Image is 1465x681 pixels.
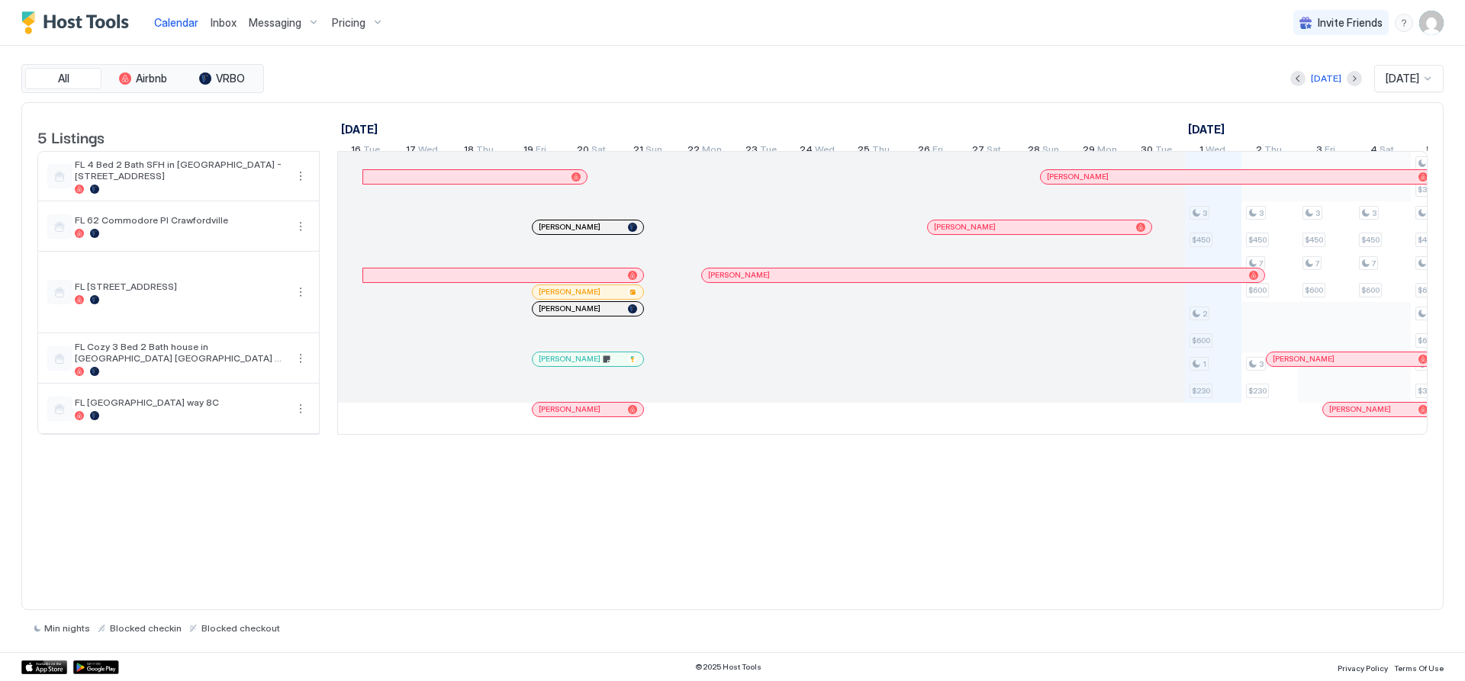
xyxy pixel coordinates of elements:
[523,143,533,159] span: 19
[1329,404,1391,414] span: [PERSON_NAME]
[291,400,310,418] button: More options
[1394,659,1444,675] a: Terms Of Use
[987,143,1001,159] span: Sat
[1315,208,1320,218] span: 3
[402,140,442,162] a: September 17, 2025
[211,16,237,29] span: Inbox
[1418,336,1436,345] span: $600
[1079,140,1121,162] a: September 29, 2025
[1347,71,1362,86] button: Next month
[464,143,474,159] span: 18
[684,140,726,162] a: September 22, 2025
[44,622,90,634] span: Min nights
[1395,14,1413,32] div: menu
[1426,143,1432,159] span: 5
[1199,143,1203,159] span: 1
[1248,235,1267,245] span: $450
[291,167,310,185] button: More options
[21,11,136,34] a: Host Tools Logo
[520,140,550,162] a: September 19, 2025
[1196,140,1229,162] a: October 1, 2025
[460,140,497,162] a: September 18, 2025
[201,622,280,634] span: Blocked checkout
[1203,359,1206,369] span: 1
[1305,285,1323,295] span: $600
[291,167,310,185] div: menu
[1206,143,1225,159] span: Wed
[75,341,285,364] span: FL Cozy 3 Bed 2 Bath house in [GEOGRAPHIC_DATA] [GEOGRAPHIC_DATA] 6 [PERSON_NAME]
[1419,11,1444,35] div: User profile
[1097,143,1117,159] span: Mon
[1418,285,1436,295] span: $600
[1248,386,1267,396] span: $230
[1315,259,1319,268] span: 7
[1259,359,1264,369] span: 3
[1422,140,1455,162] a: October 5, 2025
[351,143,361,159] span: 16
[1259,259,1263,268] span: 7
[136,72,167,85] span: Airbnb
[25,68,101,89] button: All
[1380,143,1394,159] span: Sat
[1386,72,1419,85] span: [DATE]
[1372,208,1376,218] span: 3
[914,140,947,162] a: September 26, 2025
[1372,259,1376,268] span: 7
[476,143,494,159] span: Thu
[105,68,181,89] button: Airbnb
[573,140,610,162] a: September 20, 2025
[854,140,893,162] a: September 25, 2025
[695,662,761,672] span: © 2025 Host Tools
[1290,71,1306,86] button: Previous month
[968,140,1005,162] a: September 27, 2025
[1203,208,1207,218] span: 3
[1203,309,1207,319] span: 2
[1184,118,1228,140] a: October 1, 2025
[1141,143,1153,159] span: 30
[1047,172,1109,181] span: [PERSON_NAME]
[539,304,600,313] span: [PERSON_NAME]
[872,143,890,159] span: Thu
[184,68,260,89] button: VRBO
[1361,285,1380,295] span: $600
[154,16,198,29] span: Calendar
[1252,140,1286,162] a: October 2, 2025
[291,400,310,418] div: menu
[75,159,285,181] span: FL 4 Bed 2 Bath SFH in [GEOGRAPHIC_DATA] - [STREET_ADDRESS]
[1256,143,1262,159] span: 2
[154,14,198,31] a: Calendar
[539,404,600,414] span: [PERSON_NAME]
[347,140,384,162] a: September 16, 2025
[1367,140,1398,162] a: October 4, 2025
[21,660,67,674] a: App Store
[858,143,870,159] span: 25
[1325,143,1335,159] span: Fri
[796,140,839,162] a: September 24, 2025
[1309,69,1344,88] button: [DATE]
[58,72,69,85] span: All
[536,143,546,159] span: Fri
[406,143,416,159] span: 17
[418,143,438,159] span: Wed
[702,143,722,159] span: Mon
[1024,140,1063,162] a: September 28, 2025
[73,660,119,674] a: Google Play Store
[75,281,285,292] span: FL [STREET_ADDRESS]
[800,143,813,159] span: 24
[1394,663,1444,673] span: Terms Of Use
[932,143,943,159] span: Fri
[539,287,600,297] span: [PERSON_NAME]
[1259,208,1264,218] span: 3
[1311,72,1341,85] div: [DATE]
[1248,285,1267,295] span: $600
[1155,143,1172,159] span: Tue
[646,143,662,159] span: Sun
[1316,143,1322,159] span: 3
[291,217,310,236] button: More options
[742,140,781,162] a: September 23, 2025
[249,16,301,30] span: Messaging
[629,140,666,162] a: September 21, 2025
